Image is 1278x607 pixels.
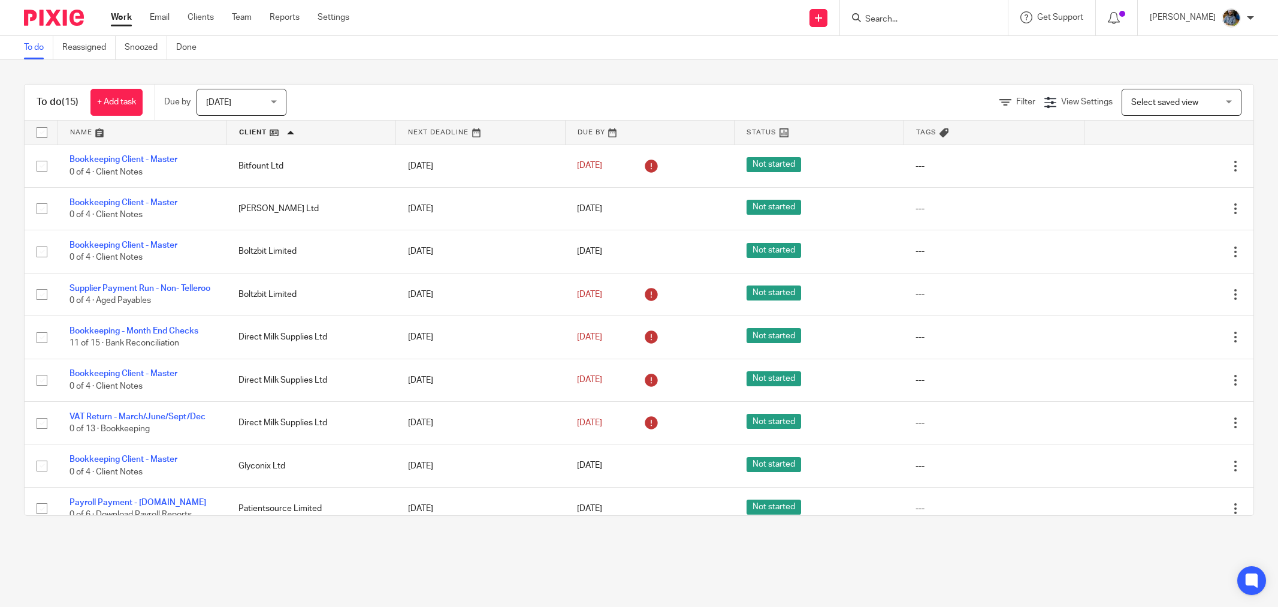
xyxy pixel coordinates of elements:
span: 0 of 4 · Client Notes [70,211,143,219]
a: Clients [188,11,214,23]
a: Bookkeeping Client - Master [70,455,177,464]
p: Due by [164,96,191,108]
a: Supplier Payment Run - Non- Telleroo [70,284,210,293]
a: Team [232,11,252,23]
p: [PERSON_NAME] [1150,11,1216,23]
a: Bookkeeping Client - Master [70,155,177,164]
a: + Add task [90,89,143,116]
td: Direct Milk Supplies Ltd [226,316,395,359]
td: [DATE] [396,230,565,273]
a: Bookkeeping Client - Master [70,369,177,378]
span: 0 of 4 · Client Notes [70,468,143,476]
div: --- [916,331,1072,343]
span: Not started [747,157,801,172]
span: [DATE] [577,462,602,470]
a: Reports [270,11,300,23]
span: 0 of 4 · Client Notes [70,168,143,176]
span: 0 of 6 · Download Payroll Reports [70,510,192,519]
span: [DATE] [577,333,602,341]
span: [DATE] [577,376,602,384]
td: [DATE] [396,444,565,487]
div: --- [916,289,1072,301]
span: 0 of 4 · Aged Payables [70,296,151,305]
a: Work [111,11,132,23]
span: Not started [747,414,801,429]
span: [DATE] [577,504,602,513]
div: --- [916,203,1072,215]
td: Direct Milk Supplies Ltd [226,402,395,444]
span: Get Support [1037,13,1083,22]
span: 0 of 4 · Client Notes [70,382,143,390]
span: [DATE] [206,98,231,107]
td: [PERSON_NAME] Ltd [226,187,395,230]
img: Jaskaran%20Singh.jpeg [1222,8,1241,28]
a: Bookkeeping - Month End Checks [70,327,198,335]
a: Payroll Payment - [DOMAIN_NAME] [70,498,206,507]
a: Settings [318,11,349,23]
span: [DATE] [577,205,602,213]
a: To do [24,36,53,59]
td: Direct Milk Supplies Ltd [226,359,395,401]
td: [DATE] [396,145,565,187]
span: Tags [916,129,936,136]
td: Boltzbit Limited [226,273,395,315]
span: 11 of 15 · Bank Reconciliation [70,339,179,348]
div: --- [916,503,1072,515]
span: Not started [747,457,801,472]
span: Not started [747,200,801,215]
span: Select saved view [1131,98,1198,107]
td: [DATE] [396,273,565,315]
span: View Settings [1061,98,1113,106]
span: [DATE] [577,290,602,299]
td: [DATE] [396,487,565,530]
td: Glyconix Ltd [226,444,395,487]
img: Pixie [24,10,84,26]
span: 0 of 4 · Client Notes [70,254,143,262]
a: Bookkeeping Client - Master [70,199,177,207]
span: [DATE] [577,162,602,170]
td: Boltzbit Limited [226,230,395,273]
td: [DATE] [396,359,565,401]
td: [DATE] [396,187,565,230]
a: Done [176,36,206,59]
span: [DATE] [577,419,602,427]
span: [DATE] [577,247,602,256]
a: VAT Return - March/June/Sept/Dec [70,413,206,421]
a: Reassigned [62,36,116,59]
a: Snoozed [125,36,167,59]
span: (15) [62,97,78,107]
span: 0 of 13 · Bookkeeping [70,425,150,433]
span: Not started [747,286,801,301]
td: [DATE] [396,402,565,444]
span: Not started [747,243,801,258]
a: Email [150,11,170,23]
span: Not started [747,328,801,343]
div: --- [916,374,1072,386]
div: --- [916,160,1072,172]
td: [DATE] [396,316,565,359]
div: --- [916,460,1072,472]
h1: To do [37,96,78,109]
span: Not started [747,500,801,515]
div: --- [916,245,1072,257]
a: Bookkeeping Client - Master [70,241,177,250]
td: Bitfount Ltd [226,145,395,187]
span: Filter [1016,98,1035,106]
div: --- [916,417,1072,429]
td: Patientsource Limited [226,487,395,530]
input: Search [864,14,972,25]
span: Not started [747,371,801,386]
